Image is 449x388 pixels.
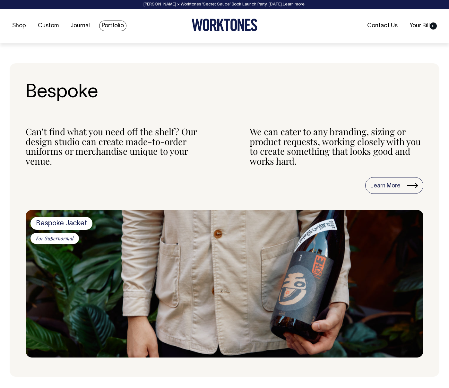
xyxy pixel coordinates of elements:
div: [PERSON_NAME] × Worktones ‘Secret Sauce’ Book Launch Party, [DATE]. . [6,2,443,7]
div: Can’t find what you need off the shelf? Our design studio can create made-to-order uniforms or me... [26,127,200,166]
a: Portfolio [99,21,126,31]
a: Shop [10,21,29,31]
img: Bespoke [26,210,423,358]
a: Journal [68,21,92,31]
a: Learn More [365,177,423,194]
span: 0 [430,22,437,30]
h2: Bespoke [26,82,423,103]
a: Contact Us [365,21,400,31]
div: We can cater to any branding, sizing or product requests, working closely with you to create some... [250,127,424,166]
a: Your Bill0 [407,21,439,31]
span: Bespoke Jacket [30,217,92,230]
a: Learn more [283,3,305,6]
span: For Supernormal [30,233,79,244]
a: Custom [35,21,61,31]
